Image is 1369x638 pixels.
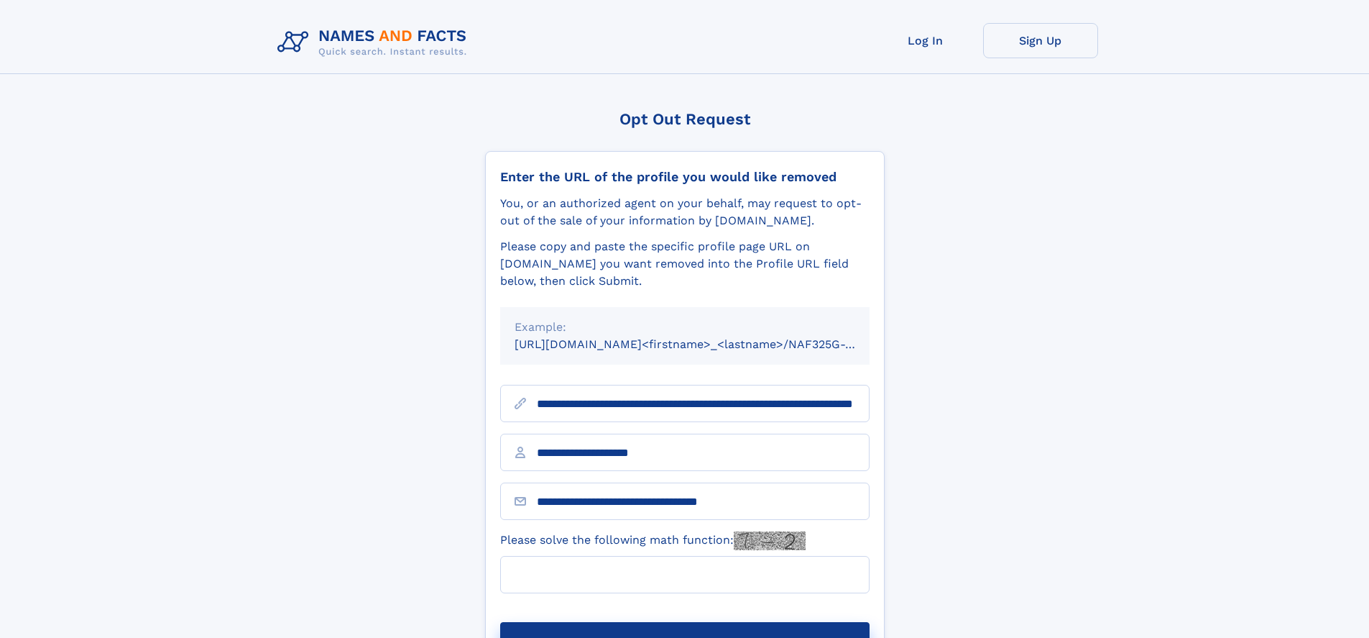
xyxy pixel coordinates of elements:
a: Sign Up [983,23,1098,58]
a: Log In [868,23,983,58]
label: Please solve the following math function: [500,532,806,550]
div: You, or an authorized agent on your behalf, may request to opt-out of the sale of your informatio... [500,195,870,229]
div: Please copy and paste the specific profile page URL on [DOMAIN_NAME] you want removed into the Pr... [500,238,870,290]
div: Opt Out Request [485,110,885,128]
div: Example: [515,319,855,336]
div: Enter the URL of the profile you would like removed [500,169,870,185]
img: Logo Names and Facts [272,23,479,62]
small: [URL][DOMAIN_NAME]<firstname>_<lastname>/NAF325G-xxxxxxxx [515,337,897,351]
